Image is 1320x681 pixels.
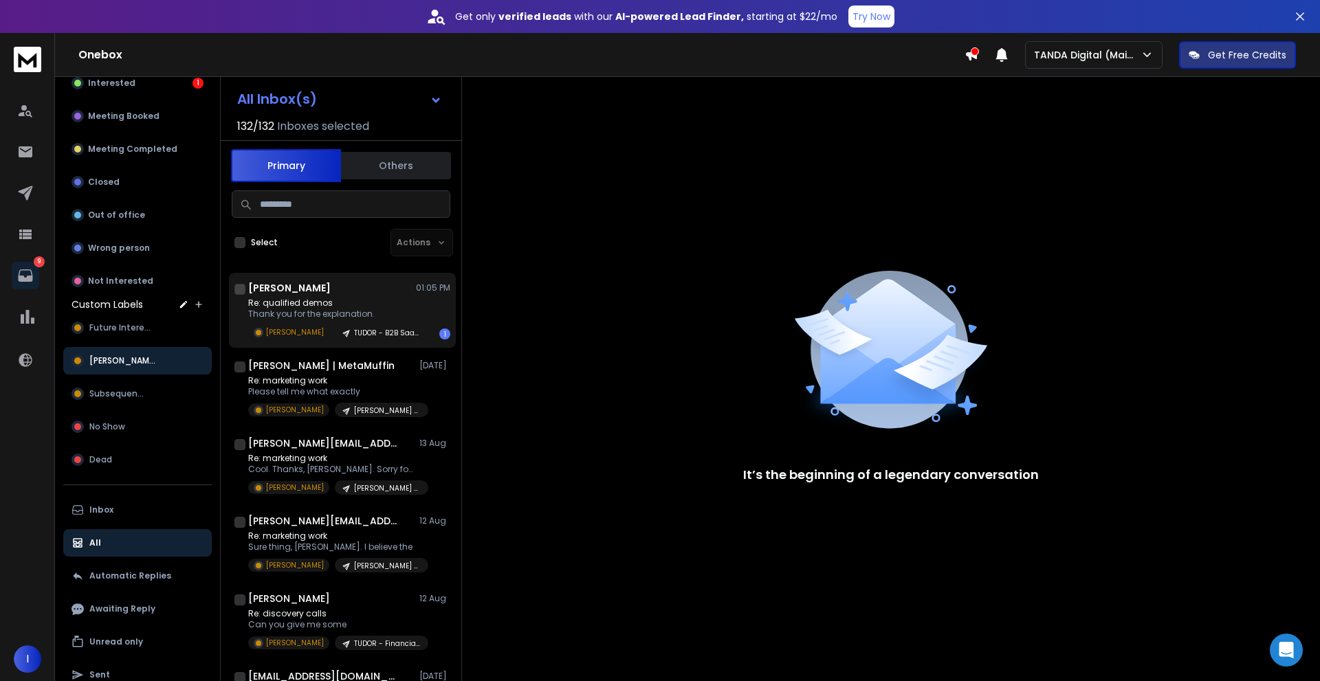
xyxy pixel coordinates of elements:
button: Meeting Completed [63,135,212,163]
button: Interested1 [63,69,212,97]
p: All [89,537,101,548]
p: [PERSON_NAME] [266,405,324,415]
p: Re: marketing work [248,531,413,542]
p: Wrong person [88,243,150,254]
p: Unread only [89,636,143,647]
span: 132 / 132 [237,118,274,135]
button: No Show [63,413,212,440]
p: Re: marketing work [248,453,413,464]
p: TUDOR - B2B SaaS | EU [354,328,420,338]
button: All [63,529,212,557]
p: Out of office [88,210,145,221]
h1: [PERSON_NAME] | MetaMuffin [248,359,395,372]
p: Interested [88,78,135,89]
button: Future Interest [63,314,212,342]
p: TANDA Digital (Main) [1034,48,1141,62]
p: Re: discovery calls [248,608,413,619]
h1: [PERSON_NAME][EMAIL_ADDRESS][DOMAIN_NAME] [248,436,399,450]
p: It’s the beginning of a legendary conversation [743,465,1039,484]
span: Future Interest [89,322,153,333]
p: 12 Aug [419,593,450,604]
p: [PERSON_NAME] [266,327,324,337]
span: [PERSON_NAME] [89,355,157,366]
button: Try Now [848,5,894,27]
p: Re: qualified demos [248,298,413,309]
button: Meeting Booked [63,102,212,130]
button: I [14,645,41,673]
p: [DATE] [419,360,450,371]
a: 9 [12,262,39,289]
button: Out of office [63,201,212,229]
p: Automatic Replies [89,570,171,581]
button: Inbox [63,496,212,524]
p: [PERSON_NAME] [266,482,324,493]
p: [PERSON_NAME] [266,560,324,570]
button: Primary [231,149,341,182]
h3: Inboxes selected [277,118,369,135]
div: 1 [192,78,203,89]
p: Closed [88,177,120,188]
label: Select [251,237,278,248]
button: Automatic Replies [63,562,212,590]
button: All Inbox(s) [226,85,453,113]
button: Not Interested [63,267,212,295]
p: [PERSON_NAME] – [Marketing] – [GEOGRAPHIC_DATA] – 1-10 [354,561,420,571]
span: Dead [89,454,112,465]
h1: [PERSON_NAME] [248,592,330,605]
span: No Show [89,421,125,432]
button: [PERSON_NAME] [63,347,212,375]
button: Get Free Credits [1179,41,1296,69]
h1: [PERSON_NAME] [248,281,331,295]
p: Meeting Booked [88,111,159,122]
p: Can you give me some [248,619,413,630]
button: Dead [63,446,212,473]
button: Wrong person [63,234,212,262]
p: Not Interested [88,276,153,287]
h1: All Inbox(s) [237,92,317,106]
strong: AI-powered Lead Finder, [615,10,744,23]
button: Unread only [63,628,212,656]
p: TUDOR - Financial Services | [GEOGRAPHIC_DATA] [354,638,420,649]
strong: verified leads [498,10,571,23]
h1: [PERSON_NAME][EMAIL_ADDRESS][DOMAIN_NAME] [248,514,399,528]
span: Subsequence [89,388,148,399]
p: Get only with our starting at $22/mo [455,10,837,23]
p: [PERSON_NAME] [266,638,324,648]
p: Awaiting Reply [89,603,155,614]
p: 9 [34,256,45,267]
p: Inbox [89,504,113,515]
p: Get Free Credits [1208,48,1286,62]
p: 01:05 PM [416,282,450,293]
div: 1 [439,328,450,339]
p: Try Now [852,10,890,23]
p: Meeting Completed [88,144,177,155]
p: 13 Aug [419,438,450,449]
p: [PERSON_NAME] - [Marketing] – [GEOGRAPHIC_DATA] – 11-200 [354,483,420,493]
button: Awaiting Reply [63,595,212,623]
p: [PERSON_NAME] – [Marketing] – [GEOGRAPHIC_DATA] – 1-10 [354,405,420,416]
h1: Onebox [78,47,965,63]
button: Subsequence [63,380,212,408]
p: Sure thing, [PERSON_NAME]. I believe the [248,542,413,552]
p: Re: marketing work [248,375,413,386]
h3: Custom Labels [71,298,143,311]
p: Cool. Thanks, [PERSON_NAME]. Sorry for the [248,464,413,475]
p: Sent [89,669,110,680]
button: Closed [63,168,212,196]
button: Others [341,150,451,181]
div: Open Intercom Messenger [1270,634,1303,667]
p: 12 Aug [419,515,450,526]
img: logo [14,47,41,72]
p: Please tell me what exactly [248,386,413,397]
p: Thank you for the explanation. [248,309,413,320]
